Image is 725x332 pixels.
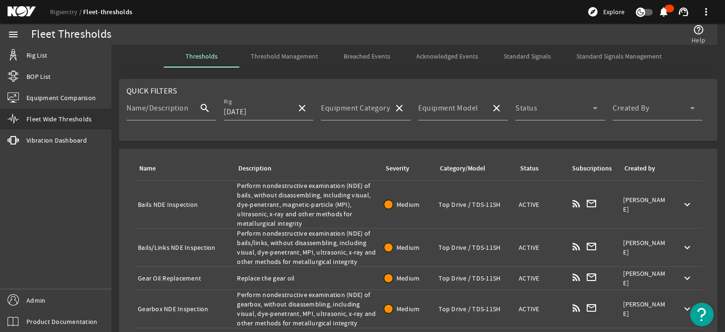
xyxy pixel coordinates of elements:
a: Rigsentry [50,8,83,16]
mat-icon: keyboard_arrow_down [682,303,693,315]
span: Threshold Management [251,53,318,60]
mat-icon: vibration [8,135,19,146]
mat-icon: notifications [658,6,669,17]
mat-label: Created By [613,103,649,113]
mat-icon: mail_outline [586,272,597,283]
mat-icon: keyboard_arrow_down [682,242,693,253]
div: Bails NDE Inspection [138,200,229,209]
span: Vibration Dashboard [26,136,87,145]
mat-label: Status [515,103,537,113]
span: Standard Signals [504,53,551,60]
span: Admin [26,296,45,305]
mat-icon: rss_feed [571,198,582,209]
span: BOP List [26,72,51,81]
mat-icon: close [394,102,405,114]
div: Top Drive / TDS-11SH [438,243,511,252]
div: Category/Model [440,163,485,174]
span: Standard Signals Management [576,53,662,60]
span: Equipment Comparison [26,93,96,102]
div: Name [139,163,156,174]
mat-icon: rss_feed [571,302,582,314]
div: Top Drive / TDS-11SH [438,273,511,283]
mat-label: Equipment Model [418,103,478,113]
mat-icon: mail_outline [586,241,597,252]
div: Replace the gear oil [237,273,376,283]
mat-icon: keyboard_arrow_down [682,199,693,210]
mat-label: Equipment Category [321,103,390,113]
div: [PERSON_NAME] [623,238,668,257]
mat-icon: rss_feed [571,272,582,283]
button: more_vert [695,0,717,23]
div: Perform nondestructive examination (NDE) of gearbox, without disassembling, including visual, dye... [237,290,376,328]
span: Thresholds [185,53,218,60]
mat-icon: mail_outline [586,198,597,209]
div: Created by [624,163,655,174]
div: Subscriptions [572,163,612,174]
div: ACTIVE [519,273,563,283]
mat-label: Rig [224,98,232,105]
mat-icon: menu [8,29,19,40]
span: Fleet Wide Thresholds [26,114,92,124]
span: Acknowledged Events [416,53,478,60]
div: Status [520,163,539,174]
div: [PERSON_NAME] [623,195,668,214]
div: Severity [384,163,428,174]
mat-icon: close [296,102,308,114]
mat-icon: mail_outline [586,302,597,314]
mat-icon: support_agent [678,6,689,17]
span: Medium [396,200,420,209]
div: Gearbox NDE Inspection [138,304,229,314]
div: Top Drive / TDS-11SH [438,200,511,209]
span: Medium [396,243,420,252]
mat-icon: explore [587,6,599,17]
div: Severity [386,163,409,174]
span: Breached Events [344,53,390,60]
div: Perform nondestructive examination (NDE) of bails/links, without disassembling, including visual,... [237,229,376,266]
mat-icon: keyboard_arrow_down [682,272,693,284]
button: Explore [583,4,628,19]
span: Medium [396,274,420,282]
a: Fleet-thresholds [83,8,132,17]
div: ACTIVE [519,243,563,252]
mat-label: Name/Description [126,103,188,113]
div: [PERSON_NAME] [623,269,668,288]
mat-icon: search [194,102,216,114]
div: ACTIVE [519,304,563,314]
div: Top Drive / TDS-11SH [438,304,511,314]
div: Bails/Links NDE Inspection [138,243,229,252]
div: Description [238,163,271,174]
span: Rig List [26,51,47,60]
span: Medium [396,305,420,313]
span: Help [691,35,705,45]
span: Quick Filters [126,86,177,96]
div: Fleet Thresholds [31,30,111,39]
mat-icon: help_outline [693,24,704,35]
div: [PERSON_NAME] [623,299,668,318]
span: Product Documentation [26,317,97,326]
div: ACTIVE [519,200,563,209]
mat-icon: rss_feed [571,241,582,252]
span: Explore [603,7,624,17]
div: Gear Oil Replacement [138,273,229,283]
mat-icon: close [491,102,502,114]
div: Name [138,163,226,174]
div: Perform nondestructive examination (NDE) of bails, without disassembling, including visual, dye-p... [237,181,376,228]
button: Open Resource Center [690,303,714,326]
